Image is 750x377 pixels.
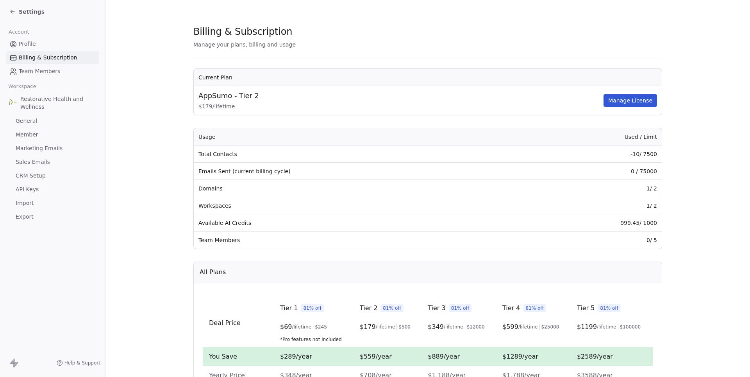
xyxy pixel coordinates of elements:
[6,51,99,64] a: Billing & Subscription
[209,353,237,360] span: You Save
[577,303,595,313] span: Tier 5
[16,131,38,139] span: Member
[428,353,460,360] span: $889/year
[280,322,292,332] span: $ 69
[194,145,516,163] td: Total Contacts
[541,324,559,330] span: $ 25000
[280,303,298,313] span: Tier 1
[194,197,516,214] td: Workspaces
[516,128,662,145] th: Used / Limit
[376,324,395,330] span: /lifetime
[502,322,518,332] span: $ 599
[301,304,324,312] span: 81% off
[6,142,99,155] a: Marketing Emails
[6,128,99,141] a: Member
[19,8,45,16] span: Settings
[398,324,411,330] span: $ 500
[502,303,520,313] span: Tier 4
[6,183,99,196] a: API Keys
[598,304,621,312] span: 81% off
[9,8,45,16] a: Settings
[428,322,444,332] span: $ 349
[194,163,516,180] td: Emails Sent (current billing cycle)
[194,69,662,86] th: Current Plan
[209,319,241,327] span: Deal Price
[516,214,662,232] td: 999.45 / 1000
[444,324,463,330] span: /lifetime
[292,324,312,330] span: /lifetime
[280,353,312,360] span: $289/year
[64,360,100,366] span: Help & Support
[428,303,445,313] span: Tier 3
[516,180,662,197] td: 1 / 2
[16,172,46,180] span: CRM Setup
[198,91,259,101] span: AppSumo - Tier 2
[6,38,99,50] a: Profile
[577,322,597,332] span: $ 1199
[6,169,99,182] a: CRM Setup
[604,94,657,107] button: Manage License
[194,214,516,232] td: Available AI Credits
[280,336,347,343] span: *Pro features not included
[523,304,546,312] span: 81% off
[194,232,516,249] td: Team Members
[516,232,662,249] td: 0 / 5
[518,324,538,330] span: /lifetime
[5,26,32,38] span: Account
[577,353,613,360] span: $2589/year
[516,145,662,163] td: -10 / 7500
[16,144,62,153] span: Marketing Emails
[16,199,34,207] span: Import
[467,324,485,330] span: $ 12000
[380,304,404,312] span: 81% off
[200,267,226,277] span: All Plans
[360,322,376,332] span: $ 179
[20,95,96,111] span: Restorative Health and Wellness
[194,128,516,145] th: Usage
[516,197,662,214] td: 1 / 2
[16,158,50,166] span: Sales Emails
[19,54,77,62] span: Billing & Subscription
[16,117,37,125] span: General
[360,353,392,360] span: $559/year
[449,304,472,312] span: 81% off
[16,185,39,194] span: API Keys
[19,40,36,48] span: Profile
[19,67,60,75] span: Team Members
[620,324,641,330] span: $ 100000
[9,99,17,107] img: RHW_logo.png
[193,26,292,38] span: Billing & Subscription
[16,213,34,221] span: Export
[6,65,99,78] a: Team Members
[57,360,100,366] a: Help & Support
[6,156,99,169] a: Sales Emails
[5,81,39,92] span: Workspace
[597,324,616,330] span: /lifetime
[193,41,296,48] span: Manage your plans, billing and usage
[198,102,602,110] span: $ 179 / lifetime
[315,324,327,330] span: $ 245
[6,115,99,127] a: General
[516,163,662,180] td: 0 / 75000
[502,353,538,360] span: $1289/year
[6,197,99,210] a: Import
[360,303,377,313] span: Tier 2
[6,210,99,223] a: Export
[194,180,516,197] td: Domains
